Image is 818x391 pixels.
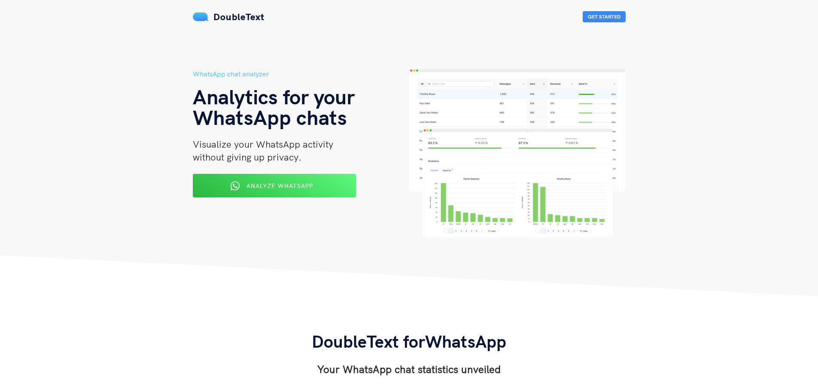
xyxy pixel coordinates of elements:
[583,11,626,22] button: Get Started
[193,174,356,197] button: Analyze WhatsApp
[193,84,355,109] span: Analytics for your
[193,104,347,130] span: WhatsApp chats
[213,11,265,23] span: DoubleText
[312,362,506,376] h3: Your WhatsApp chat statistics unveiled
[193,12,209,21] img: mS3x8y1f88AAAAABJRU5ErkJggg==
[193,185,356,193] a: Analyze WhatsApp
[193,69,409,79] h5: WhatsApp chat analyzer
[409,69,626,237] img: hero
[312,330,506,352] span: DoubleText for WhatsApp
[246,182,313,190] span: Analyze WhatsApp
[193,11,265,23] a: DoubleText
[193,138,333,150] span: Visualize your WhatsApp activity
[193,151,301,163] span: without giving up privacy.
